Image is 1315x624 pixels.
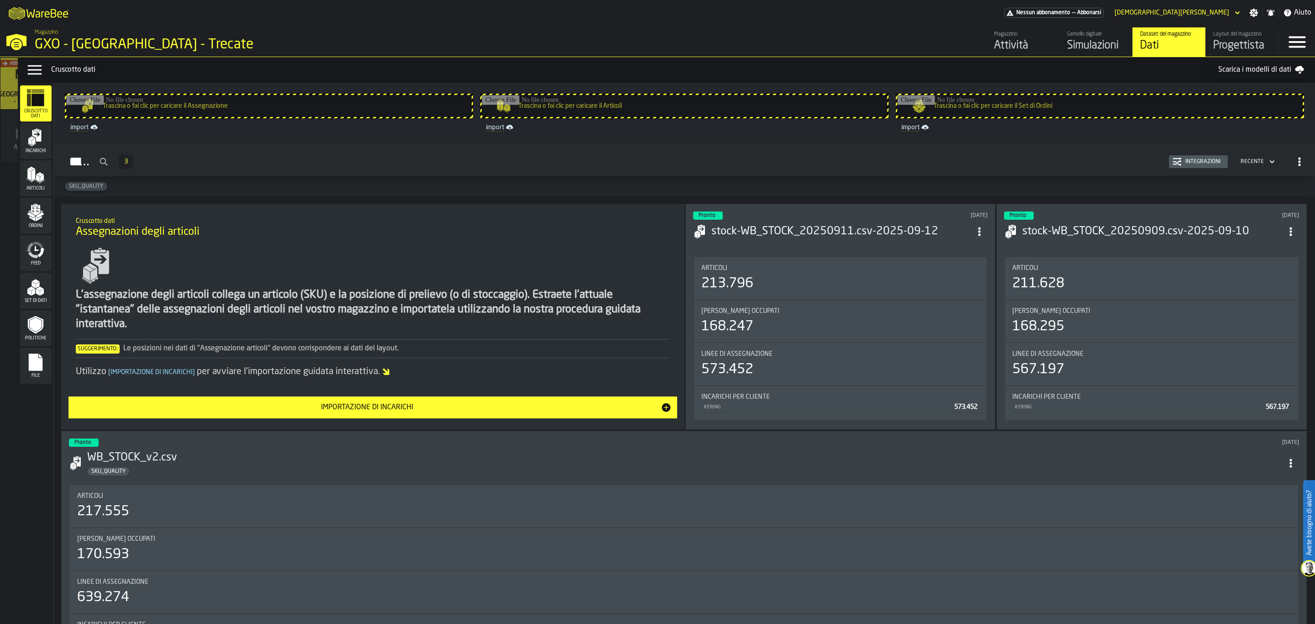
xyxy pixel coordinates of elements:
div: 217.555 [77,503,129,520]
div: Title [1012,307,1291,315]
li: menu Feed [20,235,52,272]
span: Politiche [20,336,52,341]
span: ] [193,369,195,375]
a: link-to-/wh/i/7274009e-5361-4e21-8e36-7045ee840609/pricing/ [1004,8,1104,18]
div: Title [77,535,1291,543]
div: stat-Articoli [694,257,987,299]
div: StatList-item-KERING [701,401,980,413]
div: Progettista [1213,38,1271,53]
div: stat-Linee di assegnazione [694,343,987,385]
div: Title [1012,393,1291,401]
span: 3 [124,159,128,165]
span: Articoli [20,186,52,191]
div: DropdownMenuValue-Matteo Cultrera [1115,9,1229,16]
div: 211.628 [1012,275,1064,292]
div: 567.197 [1012,361,1064,378]
label: button-toggle-Aiuto [1279,7,1315,18]
div: L'assegnazione degli articoli collega un articolo (SKU) e la posizione di prelievo (o di stoccagg... [76,288,670,332]
span: 573.452 [954,404,978,410]
div: stock-WB_STOCK_20250911.csv-2025-09-12 [711,224,972,239]
a: link-to-/wh/i/7274009e-5361-4e21-8e36-7045ee840609/data [1132,27,1205,57]
div: ItemListCard-DashboardItemContainer [996,204,1307,430]
span: Aggiungi [14,144,39,151]
a: link-to-/wh/i/7274009e-5361-4e21-8e36-7045ee840609/import/orders/ [898,122,1302,133]
div: Cruscotto dati [51,64,1211,75]
div: stat-Luoghi occupati [694,300,987,342]
div: StatList-item-KERING [1012,401,1291,413]
div: stat-Linee di assegnazione [70,571,1298,613]
span: Abbonarsi [10,61,33,66]
li: menu Cruscotto dati [20,85,52,122]
span: Feed [20,261,52,266]
span: Pronto [1010,213,1026,218]
div: status-3 2 [693,212,723,220]
a: link-to-/wh/i/7274009e-5361-4e21-8e36-7045ee840609/import/items/ [482,122,887,133]
div: Title [77,492,1291,500]
div: DropdownMenuValue-Matteo Cultrera [1111,7,1242,18]
div: stat-Incarichi per cliente [1005,386,1298,420]
a: Scarica i modelli di dati [1211,61,1311,79]
div: Gemello digitale [1067,31,1125,37]
div: stat-Luoghi occupati [70,528,1298,570]
li: menu File [20,348,52,384]
span: Articoli [1012,264,1038,272]
span: Incarichi per cliente [701,393,770,401]
div: DropdownMenuValue-4 [1237,156,1277,167]
span: Suggerimento: [76,344,120,354]
span: Pronto [74,440,91,445]
span: Linee di assegnazione [77,578,148,586]
div: Attività [994,38,1052,53]
div: 168.295 [1012,318,1064,335]
div: Title [701,393,980,401]
div: Title [1012,350,1291,358]
div: 213.796 [701,275,753,292]
label: Avete bisogno di aiuto? [1304,481,1314,565]
a: link-to-/wh/i/7274009e-5361-4e21-8e36-7045ee840609/simulations [0,58,52,111]
span: [PERSON_NAME] occupati [701,307,779,315]
span: Magazzino [35,29,58,36]
h2: Sub Title [76,216,670,225]
input: Trascina o fai clic per caricare il Assegnazione [66,95,472,117]
section: card-AssignmentDashboardCard [693,255,988,422]
li: menu Politiche [20,310,52,347]
div: Title [1012,264,1291,272]
div: Abbonamento al menu [1004,8,1104,18]
li: menu Set di dati [20,273,52,309]
span: SKU_QUALITY [65,183,107,190]
div: status-3 2 [1004,212,1034,220]
span: Importazione di incarichi [106,369,197,375]
div: Updated: 12/09/2025, 08:07:04 Created: 12/09/2025, 08:05:15 [856,212,988,219]
a: link-to-/wh/i/7274009e-5361-4e21-8e36-7045ee840609/designer [1205,27,1278,57]
button: button-Integrazioni [1169,155,1228,168]
li: menu Incarichi [20,123,52,159]
div: 639.274 [77,589,129,606]
span: Nessun abbonamento [1016,10,1070,16]
div: GXO - [GEOGRAPHIC_DATA] - Trecate [35,37,281,53]
div: Title [701,264,980,272]
span: — [1072,10,1075,16]
a: link-to-/wh/i/7274009e-5361-4e21-8e36-7045ee840609/import/assignment/ [67,122,471,133]
div: Title [77,578,1291,586]
label: button-toggle-Menu [1279,27,1315,57]
h3: WB_STOCK_v2.csv [87,450,1283,465]
span: [PERSON_NAME] occupati [77,535,155,543]
span: Articoli [77,492,103,500]
span: Incarichi per cliente [1012,393,1081,401]
div: Le posizioni nei dati di "Assegnazione articoli" devono corrispondere ai dati del layout. [76,343,670,354]
div: 168.247 [701,318,753,335]
div: stock-WB_STOCK_20250909.csv-2025-09-10 [1022,224,1283,239]
input: Trascina o fai clic per caricare il Articoli [482,95,887,117]
div: Layout del magazzino [1213,31,1271,37]
div: stat-Luoghi occupati [1005,300,1298,342]
div: Simulazioni [1067,38,1125,53]
span: Articoli [701,264,727,272]
span: Cruscotto dati [20,109,52,119]
div: Integrazioni [1182,159,1224,165]
li: menu Ordini [20,198,52,234]
span: Abbonarsi [1077,10,1101,16]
